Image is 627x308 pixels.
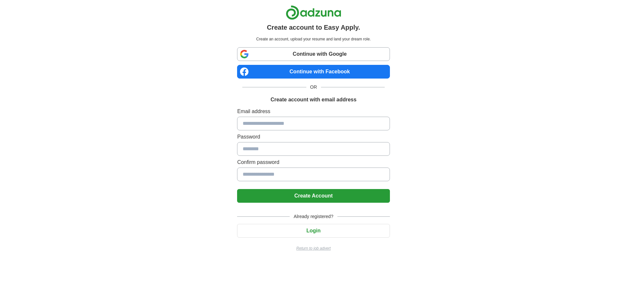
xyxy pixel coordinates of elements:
[286,5,341,20] img: Adzuna logo
[238,36,388,42] p: Create an account, upload your resume and land your dream role.
[306,84,321,91] span: OR
[237,245,390,251] a: Return to job advert
[237,158,390,166] label: Confirm password
[237,133,390,141] label: Password
[237,65,390,79] a: Continue with Facebook
[237,47,390,61] a: Continue with Google
[237,108,390,115] label: Email address
[237,228,390,233] a: Login
[237,224,390,238] button: Login
[270,96,356,104] h1: Create account with email address
[237,189,390,203] button: Create Account
[290,213,337,220] span: Already registered?
[267,22,360,32] h1: Create account to Easy Apply.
